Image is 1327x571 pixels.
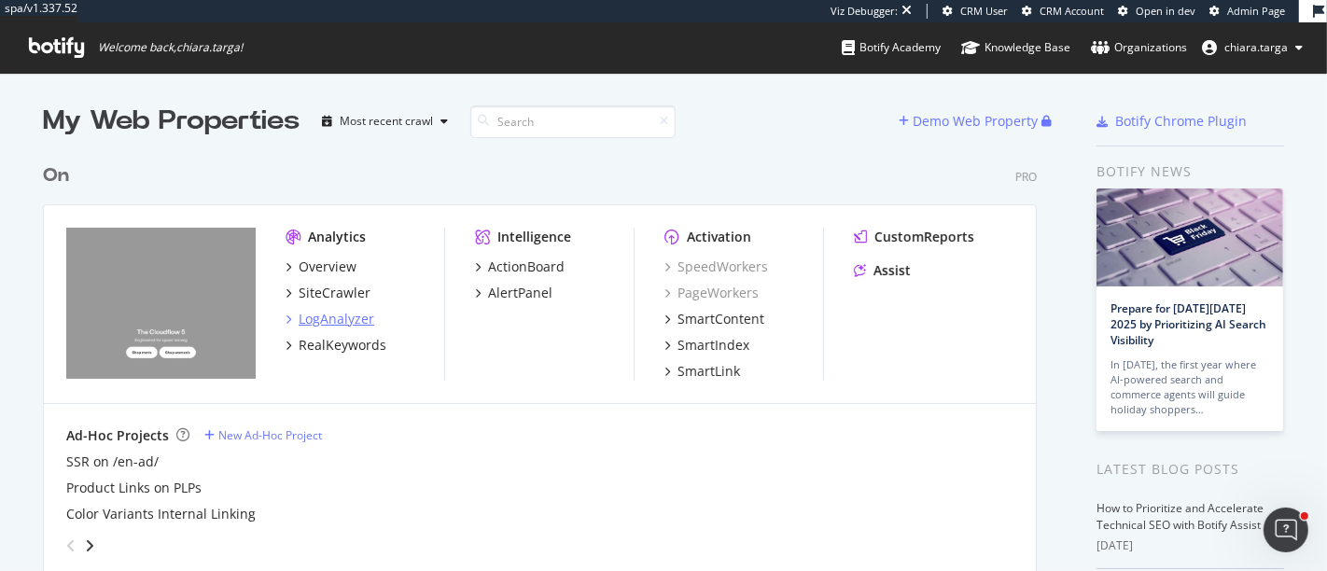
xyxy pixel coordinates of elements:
[1015,169,1037,185] div: Pro
[286,258,356,276] a: Overview
[960,4,1008,18] span: CRM User
[66,479,202,497] a: Product Links on PLPs
[286,336,386,355] a: RealKeywords
[1040,4,1104,18] span: CRM Account
[1110,357,1269,417] div: In [DATE], the first year where AI-powered search and commerce agents will guide holiday shoppers…
[1097,459,1284,480] div: Latest Blog Posts
[1097,500,1264,533] a: How to Prioritize and Accelerate Technical SEO with Botify Assist
[299,336,386,355] div: RealKeywords
[83,536,96,555] div: angle-right
[854,228,974,246] a: CustomReports
[854,261,911,280] a: Assist
[286,310,374,328] a: LogAnalyzer
[43,162,69,189] div: On
[475,284,552,302] a: AlertPanel
[1097,161,1284,182] div: Botify news
[1097,112,1247,131] a: Botify Chrome Plugin
[899,113,1041,129] a: Demo Web Property
[488,284,552,302] div: AlertPanel
[831,4,898,19] div: Viz Debugger:
[1224,39,1288,55] span: chiara.targa
[204,427,322,443] a: New Ad-Hoc Project
[98,40,243,55] span: Welcome back, chiara.targa !
[842,38,941,57] div: Botify Academy
[1264,508,1308,552] iframe: Intercom live chat
[913,112,1038,131] div: Demo Web Property
[943,4,1008,19] a: CRM User
[308,228,366,246] div: Analytics
[1118,4,1195,19] a: Open in dev
[664,284,759,302] a: PageWorkers
[488,258,565,276] div: ActionBoard
[961,22,1070,73] a: Knowledge Base
[1110,300,1266,348] a: Prepare for [DATE][DATE] 2025 by Prioritizing AI Search Visibility
[1187,33,1318,63] button: chiara.targa
[286,284,370,302] a: SiteCrawler
[475,258,565,276] a: ActionBoard
[664,336,749,355] a: SmartIndex
[66,505,256,523] a: Color Variants Internal Linking
[874,228,974,246] div: CustomReports
[497,228,571,246] div: Intelligence
[1227,4,1285,18] span: Admin Page
[1209,4,1285,19] a: Admin Page
[1115,112,1247,131] div: Botify Chrome Plugin
[664,310,764,328] a: SmartContent
[299,284,370,302] div: SiteCrawler
[299,310,374,328] div: LogAnalyzer
[677,362,740,381] div: SmartLink
[66,426,169,445] div: Ad-Hoc Projects
[470,105,676,138] input: Search
[1091,38,1187,57] div: Organizations
[1097,188,1283,286] img: Prepare for Black Friday 2025 by Prioritizing AI Search Visibility
[66,453,159,471] a: SSR on /en-ad/
[299,258,356,276] div: Overview
[1136,4,1195,18] span: Open in dev
[664,362,740,381] a: SmartLink
[43,103,300,140] div: My Web Properties
[1097,537,1284,554] div: [DATE]
[43,162,77,189] a: On
[1091,22,1187,73] a: Organizations
[59,531,83,561] div: angle-left
[899,106,1041,136] button: Demo Web Property
[218,427,322,443] div: New Ad-Hoc Project
[677,310,764,328] div: SmartContent
[340,116,433,127] div: Most recent crawl
[687,228,751,246] div: Activation
[314,106,455,136] button: Most recent crawl
[677,336,749,355] div: SmartIndex
[66,228,256,379] img: www.on-running.com
[1022,4,1104,19] a: CRM Account
[961,38,1070,57] div: Knowledge Base
[664,258,768,276] a: SpeedWorkers
[842,22,941,73] a: Botify Academy
[873,261,911,280] div: Assist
